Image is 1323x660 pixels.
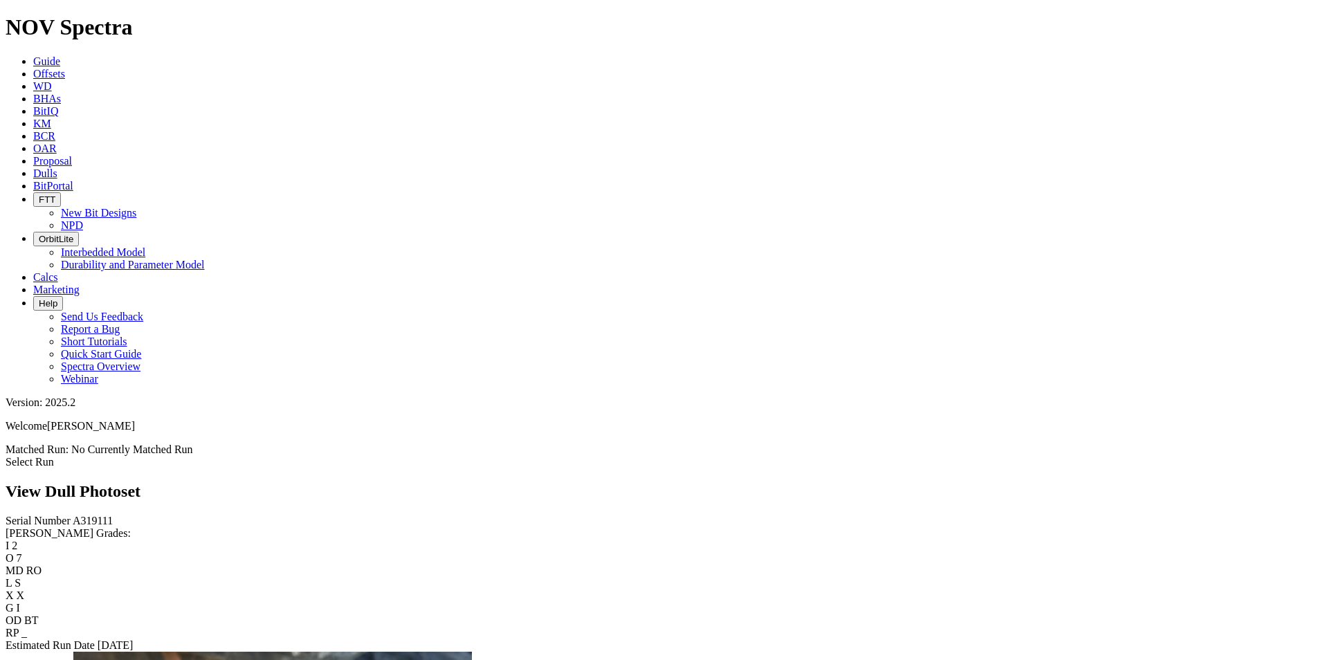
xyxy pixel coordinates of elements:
a: Select Run [6,456,54,468]
div: [PERSON_NAME] Grades: [6,527,1317,540]
span: FTT [39,194,55,205]
a: Short Tutorials [61,336,127,347]
span: 7 [17,552,22,564]
a: WD [33,80,52,92]
span: [PERSON_NAME] [47,420,135,432]
a: Offsets [33,68,65,80]
a: Durability and Parameter Model [61,259,205,271]
a: Report a Bug [61,323,120,335]
span: [DATE] [98,639,134,651]
label: Serial Number [6,515,71,526]
span: RO [26,565,42,576]
button: FTT [33,192,61,207]
a: Interbedded Model [61,246,145,258]
a: Spectra Overview [61,360,140,372]
a: Quick Start Guide [61,348,141,360]
span: Help [39,298,57,309]
div: Version: 2025.2 [6,396,1317,409]
span: BT [24,614,38,626]
label: MD [6,565,24,576]
button: OrbitLite [33,232,79,246]
span: Matched Run: [6,443,69,455]
a: KM [33,118,51,129]
label: OD [6,614,21,626]
a: Marketing [33,284,80,295]
label: O [6,552,14,564]
label: X [6,589,14,601]
a: Calcs [33,271,58,283]
a: Send Us Feedback [61,311,143,322]
h1: NOV Spectra [6,15,1317,40]
span: S [15,577,21,589]
p: Welcome [6,420,1317,432]
span: OrbitLite [39,234,73,244]
span: X [17,589,25,601]
label: I [6,540,9,551]
a: BHAs [33,93,61,104]
a: New Bit Designs [61,207,136,219]
a: BCR [33,130,55,142]
span: I [17,602,20,614]
span: _ [21,627,27,639]
label: L [6,577,12,589]
h2: View Dull Photoset [6,482,1317,501]
span: A319111 [73,515,113,526]
a: BitPortal [33,180,73,192]
a: Dulls [33,167,57,179]
span: No Currently Matched Run [71,443,193,455]
label: G [6,602,14,614]
a: NPD [61,219,83,231]
label: RP [6,627,19,639]
a: Webinar [61,373,98,385]
a: Guide [33,55,60,67]
a: Proposal [33,155,72,167]
label: Estimated Run Date [6,639,95,651]
a: OAR [33,143,57,154]
span: 2 [12,540,17,551]
a: BitIQ [33,105,58,117]
button: Help [33,296,63,311]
